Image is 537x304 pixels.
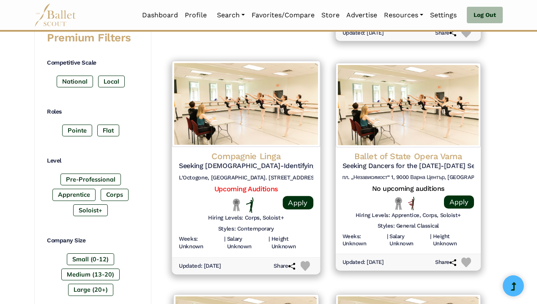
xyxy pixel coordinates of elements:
a: Advertise [343,6,381,24]
h6: Weeks: Unknown [342,233,385,247]
h6: Hiring Levels: Corps, Soloist+ [208,214,284,222]
h6: пл. „Независимост“ 1, 9000 Варна Център, [GEOGRAPHIC_DATA], [GEOGRAPHIC_DATA] [342,174,474,181]
img: Local [231,198,242,212]
img: Logo [336,63,481,147]
label: Small (0-12) [67,253,114,265]
label: Flat [97,125,119,136]
h4: Roles [47,108,137,116]
img: All [408,197,414,210]
a: Upcoming Auditions [214,185,278,193]
a: Search [214,6,248,24]
h4: Level [47,157,137,165]
h6: Styles: Contemporary [218,225,274,233]
label: Corps [101,189,129,201]
h6: Share [435,259,456,266]
a: Profile [181,6,210,24]
h4: Ballet of State Opera Varna [342,151,474,162]
label: Medium (13-20) [61,269,120,280]
h5: No upcoming auditions [342,185,474,193]
img: Local [393,197,404,210]
h6: Styles: General Classical [378,223,439,230]
h6: L'Octogone, [GEOGRAPHIC_DATA]. [STREET_ADDRESS] [179,174,313,181]
label: Soloist+ [73,204,108,216]
a: Store [318,6,343,24]
a: Apply [282,196,313,209]
img: Heart [461,28,471,38]
h6: Height Unknown [433,233,474,247]
label: Pointe [62,125,92,136]
h4: Company Size [47,236,137,245]
h3: Premium Filters [47,31,137,45]
h6: Hiring Levels: Apprentice, Corps, Soloist+ [356,212,461,219]
label: Pre-Professional [60,174,121,185]
img: Heart [300,261,310,271]
h6: Height Unknown [271,236,313,250]
h6: | [268,236,270,250]
h6: Weeks: Unknown [179,236,222,250]
label: Local [98,76,125,87]
h6: Updated: [DATE] [179,263,221,270]
label: Apprentice [52,189,96,201]
h6: | [224,236,225,250]
a: Favorites/Compare [248,6,318,24]
h5: Seeking Dancers for the [DATE]-[DATE] Season [342,162,474,171]
img: Logo [172,61,320,147]
h4: Competitive Scale [47,59,137,67]
h6: Share [274,263,295,270]
h4: Compagnie Linga [179,151,313,162]
img: Heart [461,258,471,267]
a: Dashboard [139,6,181,24]
h6: Updated: [DATE] [342,30,384,37]
h6: Salary Unknown [227,236,267,250]
a: Resources [381,6,427,24]
a: Apply [444,195,474,209]
h5: Seeking [DEMOGRAPHIC_DATA]-Identifying Company Dancers for 2026 Gig [179,162,313,171]
label: Large (20+) [68,284,113,296]
h6: Updated: [DATE] [342,259,384,266]
label: National [57,76,93,87]
a: Settings [427,6,460,24]
h6: Salary Unknown [389,233,428,247]
img: Flat [246,197,254,213]
h6: | [387,233,388,247]
h6: | [430,233,431,247]
h6: Share [435,30,456,37]
a: Log Out [467,7,503,24]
